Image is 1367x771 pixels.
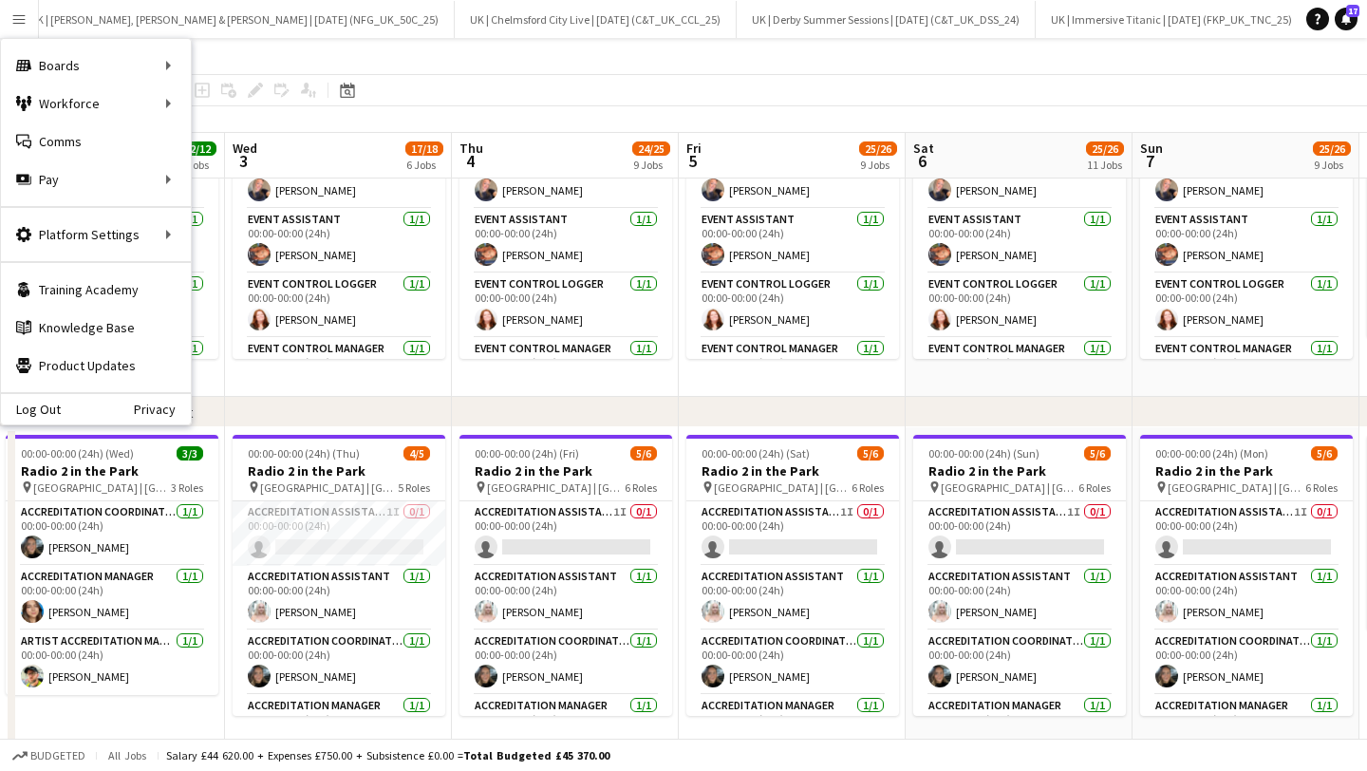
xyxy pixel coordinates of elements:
[1140,462,1353,480] h3: Radio 2 in the Park
[913,435,1126,716] app-job-card: 00:00-00:00 (24h) (Sun)5/6Radio 2 in the Park [GEOGRAPHIC_DATA] | [GEOGRAPHIC_DATA], [GEOGRAPHIC_...
[406,158,442,172] div: 6 Jobs
[487,480,625,495] span: [GEOGRAPHIC_DATA] | [GEOGRAPHIC_DATA], [GEOGRAPHIC_DATA]
[686,462,899,480] h3: Radio 2 in the Park
[1,271,191,309] a: Training Academy
[686,435,899,716] app-job-card: 00:00-00:00 (24h) (Sat)5/6Radio 2 in the Park [GEOGRAPHIC_DATA] | [GEOGRAPHIC_DATA], [GEOGRAPHIC_...
[852,480,884,495] span: 6 Roles
[1140,501,1353,566] app-card-role: Accreditation Assistant1I0/100:00-00:00 (24h)
[475,446,579,461] span: 00:00-00:00 (24h) (Fri)
[9,745,88,766] button: Budgeted
[233,695,445,760] app-card-role: Accreditation Manager1/100:00-00:00 (24h)
[459,273,672,338] app-card-role: Event Control Logger1/100:00-00:00 (24h)[PERSON_NAME]
[233,78,445,359] app-job-card: 00:00-00:00 (24h) (Thu)6/6Radio 2 in the Park [GEOGRAPHIC_DATA] | [GEOGRAPHIC_DATA], [GEOGRAPHIC_...
[459,435,672,716] app-job-card: 00:00-00:00 (24h) (Fri)5/6Radio 2 in the Park [GEOGRAPHIC_DATA] | [GEOGRAPHIC_DATA], [GEOGRAPHIC_...
[1311,446,1338,461] span: 5/6
[686,630,899,695] app-card-role: Accreditation Coordinator1/100:00-00:00 (24h)[PERSON_NAME]
[166,748,609,762] div: Salary £44 620.00 + Expenses £750.00 + Subsistence £0.00 =
[686,78,899,359] app-job-card: 00:00-00:00 (24h) (Sat)7/7Radio 2 in the Park [GEOGRAPHIC_DATA] | [GEOGRAPHIC_DATA], [GEOGRAPHIC_...
[459,630,672,695] app-card-role: Accreditation Coordinator1/100:00-00:00 (24h)[PERSON_NAME]
[1,309,191,347] a: Knowledge Base
[459,695,672,760] app-card-role: Accreditation Manager1/100:00-00:00 (24h)
[910,150,934,172] span: 6
[913,462,1126,480] h3: Radio 2 in the Park
[1140,566,1353,630] app-card-role: Accreditation Assistant1/100:00-00:00 (24h)[PERSON_NAME]
[941,480,1078,495] span: [GEOGRAPHIC_DATA] | [GEOGRAPHIC_DATA], [GEOGRAPHIC_DATA]
[1,402,61,417] a: Log Out
[1,47,191,85] div: Boards
[171,480,203,495] span: 3 Roles
[1305,480,1338,495] span: 6 Roles
[1,85,191,122] div: Workforce
[459,140,483,157] span: Thu
[14,1,455,38] button: UK | [PERSON_NAME], [PERSON_NAME] & [PERSON_NAME] | [DATE] (NFG_UK_50C_25)
[1,122,191,160] a: Comms
[179,158,215,172] div: 6 Jobs
[913,501,1126,566] app-card-role: Accreditation Assistant1I0/100:00-00:00 (24h)
[913,209,1126,273] app-card-role: Event Assistant1/100:00-00:00 (24h)[PERSON_NAME]
[686,566,899,630] app-card-role: Accreditation Assistant1/100:00-00:00 (24h)[PERSON_NAME]
[6,501,218,566] app-card-role: Accreditation Coordinator1/100:00-00:00 (24h)[PERSON_NAME]
[913,566,1126,630] app-card-role: Accreditation Assistant1/100:00-00:00 (24h)[PERSON_NAME]
[683,150,702,172] span: 5
[857,446,884,461] span: 5/6
[21,446,134,461] span: 00:00-00:00 (24h) (Wed)
[1140,140,1163,157] span: Sun
[6,566,218,630] app-card-role: Accreditation Manager1/100:00-00:00 (24h)[PERSON_NAME]
[233,501,445,566] app-card-role: Accreditation Assistant1I0/100:00-00:00 (24h)
[230,150,257,172] span: 3
[1140,695,1353,760] app-card-role: Accreditation Manager1/100:00-00:00 (24h)
[632,141,670,156] span: 24/25
[860,158,896,172] div: 9 Jobs
[1,160,191,198] div: Pay
[455,1,737,38] button: UK | Chelmsford City Live | [DATE] (C&T_UK_CCL_25)
[1335,8,1358,30] a: 17
[233,140,257,157] span: Wed
[178,141,216,156] span: 12/12
[233,273,445,338] app-card-role: Event Control Logger1/100:00-00:00 (24h)[PERSON_NAME]
[633,158,669,172] div: 9 Jobs
[1140,273,1353,338] app-card-role: Event Control Logger1/100:00-00:00 (24h)[PERSON_NAME]
[625,480,657,495] span: 6 Roles
[260,480,398,495] span: [GEOGRAPHIC_DATA] | [GEOGRAPHIC_DATA], [GEOGRAPHIC_DATA]
[913,695,1126,760] app-card-role: Accreditation Manager1/100:00-00:00 (24h)
[233,209,445,273] app-card-role: Event Assistant1/100:00-00:00 (24h)[PERSON_NAME]
[6,630,218,695] app-card-role: Artist Accreditation Manager1/100:00-00:00 (24h)[PERSON_NAME]
[1155,446,1268,461] span: 00:00-00:00 (24h) (Mon)
[405,141,443,156] span: 17/18
[1140,435,1353,716] div: 00:00-00:00 (24h) (Mon)5/6Radio 2 in the Park [GEOGRAPHIC_DATA] | [GEOGRAPHIC_DATA], [GEOGRAPHIC_...
[859,141,897,156] span: 25/26
[459,462,672,480] h3: Radio 2 in the Park
[686,273,899,338] app-card-role: Event Control Logger1/100:00-00:00 (24h)[PERSON_NAME]
[913,630,1126,695] app-card-role: Accreditation Coordinator1/100:00-00:00 (24h)[PERSON_NAME]
[6,462,218,480] h3: Radio 2 in the Park
[233,566,445,630] app-card-role: Accreditation Assistant1/100:00-00:00 (24h)[PERSON_NAME]
[686,695,899,760] app-card-role: Accreditation Manager1/100:00-00:00 (24h)
[459,566,672,630] app-card-role: Accreditation Assistant1/100:00-00:00 (24h)[PERSON_NAME]
[459,78,672,359] div: 00:00-00:00 (24h) (Fri)6/6Radio 2 in the Park [GEOGRAPHIC_DATA] | [GEOGRAPHIC_DATA], [GEOGRAPHIC_...
[1140,209,1353,273] app-card-role: Event Assistant1/100:00-00:00 (24h)[PERSON_NAME]
[1168,480,1305,495] span: [GEOGRAPHIC_DATA] | [GEOGRAPHIC_DATA], [GEOGRAPHIC_DATA]
[1,347,191,385] a: Product Updates
[30,749,85,762] span: Budgeted
[913,78,1126,359] app-job-card: 00:00-00:00 (24h) (Sun)7/7Radio 2 in the Park [GEOGRAPHIC_DATA] | [GEOGRAPHIC_DATA], [GEOGRAPHIC_...
[928,446,1039,461] span: 00:00-00:00 (24h) (Sun)
[1137,150,1163,172] span: 7
[1314,158,1350,172] div: 9 Jobs
[398,480,430,495] span: 5 Roles
[6,435,218,695] app-job-card: 00:00-00:00 (24h) (Wed)3/3Radio 2 in the Park [GEOGRAPHIC_DATA] | [GEOGRAPHIC_DATA], [GEOGRAPHIC_...
[134,402,191,417] a: Privacy
[177,446,203,461] span: 3/3
[702,446,810,461] span: 00:00-00:00 (24h) (Sat)
[104,748,150,762] span: All jobs
[1,216,191,254] div: Platform Settings
[1036,1,1308,38] button: UK | Immersive Titanic | [DATE] (FKP_UK_TNC_25)
[1313,141,1351,156] span: 25/26
[913,338,1126,403] app-card-role: Event Control Manager1/100:00-00:00 (24h)
[1086,141,1124,156] span: 25/26
[233,435,445,716] app-job-card: 00:00-00:00 (24h) (Thu)4/5Radio 2 in the Park [GEOGRAPHIC_DATA] | [GEOGRAPHIC_DATA], [GEOGRAPHIC_...
[233,630,445,695] app-card-role: Accreditation Coordinator1/100:00-00:00 (24h)[PERSON_NAME]
[1140,630,1353,695] app-card-role: Accreditation Coordinator1/100:00-00:00 (24h)[PERSON_NAME]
